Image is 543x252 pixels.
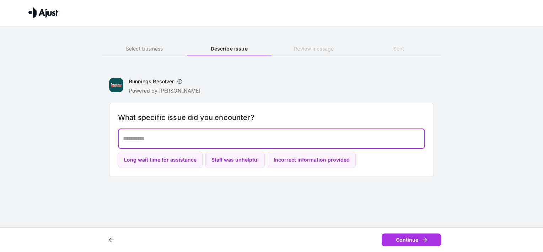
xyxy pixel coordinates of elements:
[382,233,441,247] button: Continue
[356,45,441,53] h6: Sent
[268,152,356,168] button: Incorrect information provided
[102,45,187,53] h6: Select business
[205,152,265,168] button: Staff was unhelpful
[118,112,425,123] h6: What specific issue did you encounter?
[129,78,174,85] h6: Bunnings Resolver
[118,152,203,168] button: Long wait time for assistance
[129,87,201,94] p: Powered by [PERSON_NAME]
[271,45,356,53] h6: Review message
[109,78,123,92] img: Bunnings
[28,7,58,18] img: Ajust
[187,45,271,53] h6: Describe issue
